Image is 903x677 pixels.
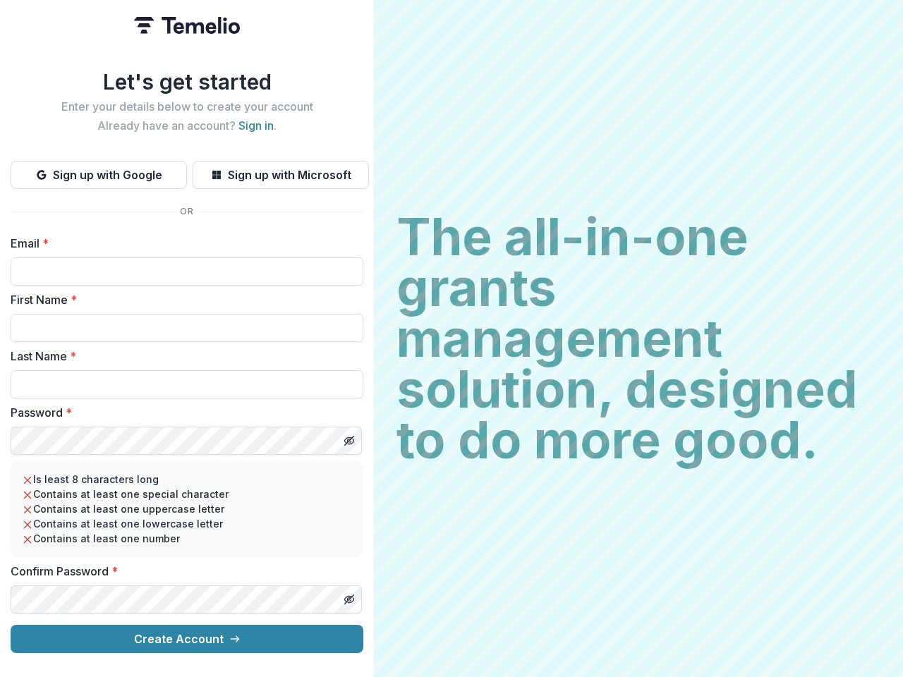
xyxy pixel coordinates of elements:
[11,100,363,114] h2: Enter your details below to create your account
[338,429,360,452] button: Toggle password visibility
[11,291,355,308] label: First Name
[11,69,363,94] h1: Let's get started
[22,487,352,501] li: Contains at least one special character
[338,588,360,611] button: Toggle password visibility
[22,472,352,487] li: Is least 8 characters long
[22,501,352,516] li: Contains at least one uppercase letter
[11,625,363,653] button: Create Account
[22,516,352,531] li: Contains at least one lowercase letter
[11,119,363,133] h2: Already have an account? .
[11,235,355,252] label: Email
[238,118,274,133] a: Sign in
[11,563,355,580] label: Confirm Password
[11,348,355,365] label: Last Name
[193,161,369,189] button: Sign up with Microsoft
[22,531,352,546] li: Contains at least one number
[134,17,240,34] img: Temelio
[11,404,355,421] label: Password
[11,161,187,189] button: Sign up with Google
